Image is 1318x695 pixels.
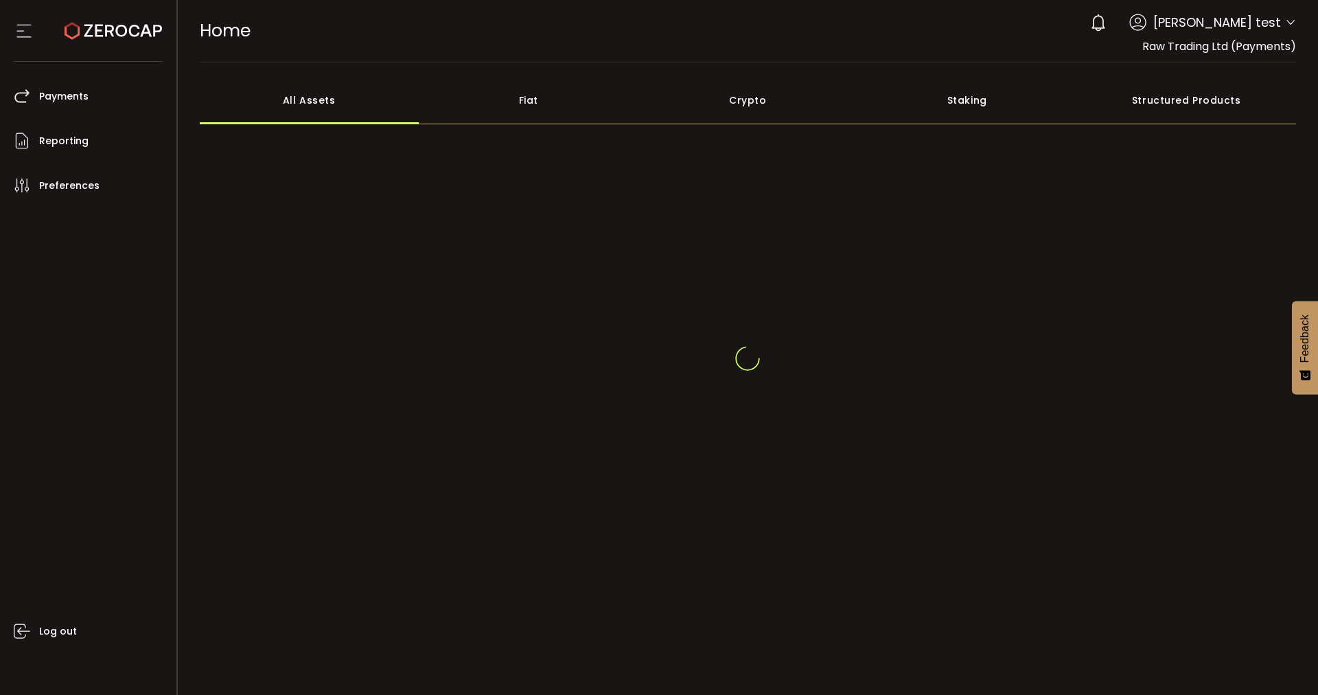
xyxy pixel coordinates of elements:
span: Raw Trading Ltd (Payments) [1142,38,1296,54]
div: Fiat [419,76,638,124]
div: Crypto [638,76,858,124]
span: Reporting [39,131,89,151]
span: Feedback [1299,315,1311,363]
button: Feedback - Show survey [1292,301,1318,394]
div: Structured Products [1077,76,1297,124]
span: Payments [39,87,89,106]
span: Preferences [39,176,100,196]
span: [PERSON_NAME] test [1153,13,1281,32]
div: Staking [857,76,1077,124]
div: All Assets [200,76,419,124]
span: Home [200,19,251,43]
span: Log out [39,622,77,641]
